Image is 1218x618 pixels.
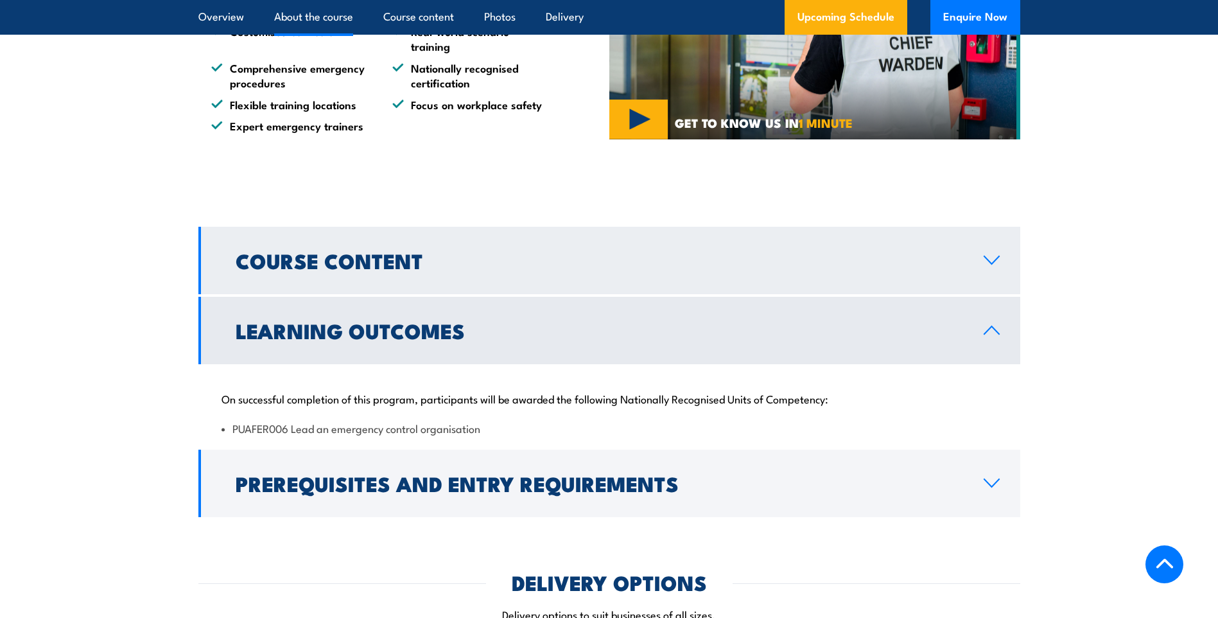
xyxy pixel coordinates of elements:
[211,118,369,133] li: Expert emergency trainers
[198,297,1020,364] a: Learning Outcomes
[211,97,369,112] li: Flexible training locations
[392,97,550,112] li: Focus on workplace safety
[211,24,369,54] li: Customised curriculum
[198,450,1020,517] a: Prerequisites and Entry Requirements
[222,392,997,405] p: On successful completion of this program, participants will be awarded the following Nationally R...
[236,251,963,269] h2: Course Content
[392,60,550,91] li: Nationally recognised certification
[675,117,853,128] span: GET TO KNOW US IN
[211,60,369,91] li: Comprehensive emergency procedures
[392,24,550,54] li: Real-world scenario training
[236,321,963,339] h2: Learning Outcomes
[799,113,853,132] strong: 1 MINUTE
[236,474,963,492] h2: Prerequisites and Entry Requirements
[198,227,1020,294] a: Course Content
[222,421,997,436] li: PUAFER006 Lead an emergency control organisation
[512,573,707,591] h2: DELIVERY OPTIONS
